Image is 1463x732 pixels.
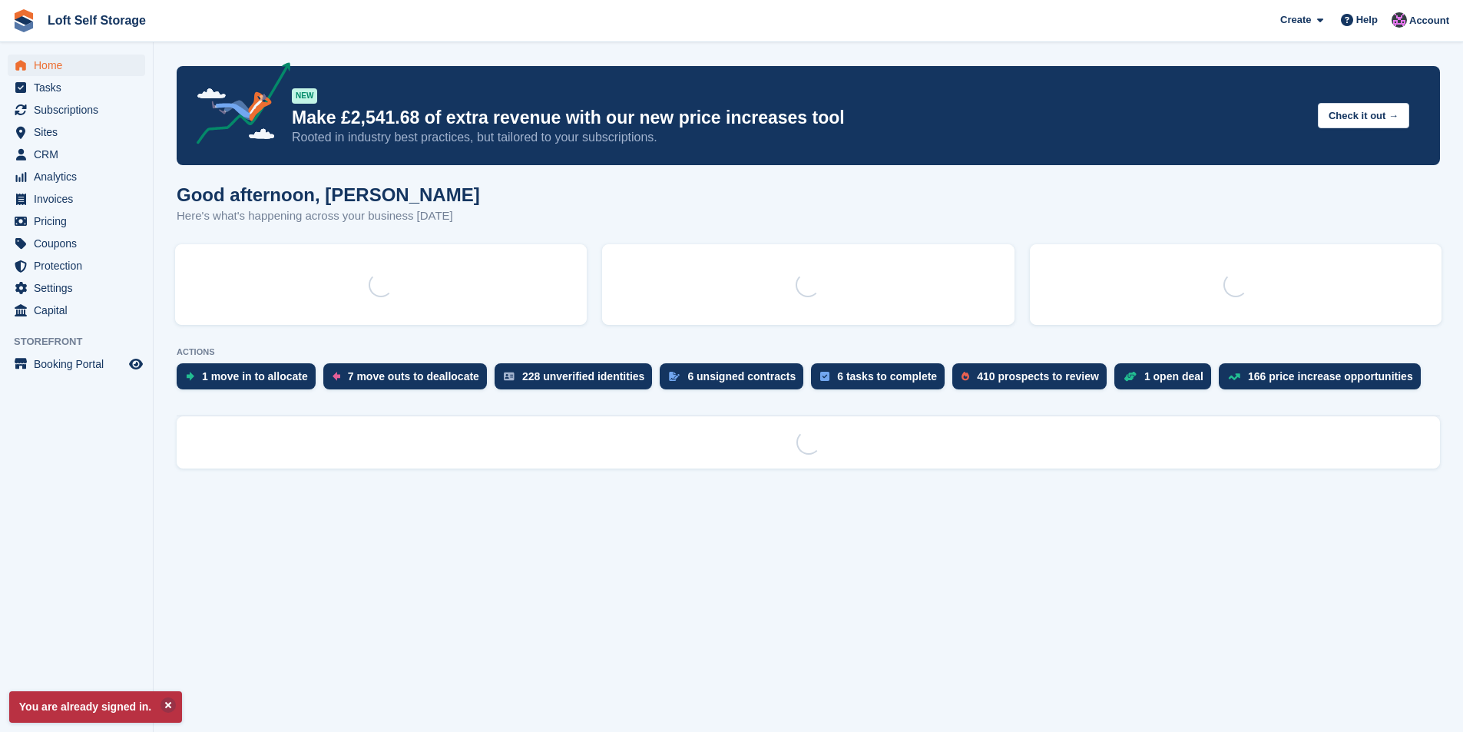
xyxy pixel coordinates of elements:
[8,166,145,187] a: menu
[177,363,323,397] a: 1 move in to allocate
[186,372,194,381] img: move_ins_to_allocate_icon-fdf77a2bb77ea45bf5b3d319d69a93e2d87916cf1d5bf7949dd705db3b84f3ca.svg
[1228,373,1240,380] img: price_increase_opportunities-93ffe204e8149a01c8c9dc8f82e8f89637d9d84a8eef4429ea346261dce0b2c0.svg
[820,372,829,381] img: task-75834270c22a3079a89374b754ae025e5fb1db73e45f91037f5363f120a921f8.svg
[8,99,145,121] a: menu
[1356,12,1378,28] span: Help
[1280,12,1311,28] span: Create
[202,370,308,383] div: 1 move in to allocate
[977,370,1099,383] div: 410 prospects to review
[8,353,145,375] a: menu
[8,277,145,299] a: menu
[1114,363,1219,397] a: 1 open deal
[348,370,479,383] div: 7 move outs to deallocate
[8,77,145,98] a: menu
[177,207,480,225] p: Here's what's happening across your business [DATE]
[184,62,291,150] img: price-adjustments-announcement-icon-8257ccfd72463d97f412b2fc003d46551f7dbcb40ab6d574587a9cd5c0d94...
[962,372,969,381] img: prospect-51fa495bee0391a8d652442698ab0144808aea92771e9ea1ae160a38d050c398.svg
[34,255,126,277] span: Protection
[34,188,126,210] span: Invoices
[522,370,645,383] div: 228 unverified identities
[504,372,515,381] img: verify_identity-adf6edd0f0f0b5bbfe63781bf79b02c33cf7c696d77639b501bdc392416b5a36.svg
[811,363,952,397] a: 6 tasks to complete
[837,370,937,383] div: 6 tasks to complete
[292,107,1306,129] p: Make £2,541.68 of extra revenue with our new price increases tool
[34,166,126,187] span: Analytics
[34,99,126,121] span: Subscriptions
[41,8,152,33] a: Loft Self Storage
[177,184,480,205] h1: Good afternoon, [PERSON_NAME]
[292,129,1306,146] p: Rooted in industry best practices, but tailored to your subscriptions.
[34,353,126,375] span: Booking Portal
[34,144,126,165] span: CRM
[8,233,145,254] a: menu
[9,691,182,723] p: You are already signed in.
[1144,370,1203,383] div: 1 open deal
[8,55,145,76] a: menu
[8,188,145,210] a: menu
[1219,363,1428,397] a: 166 price increase opportunities
[660,363,811,397] a: 6 unsigned contracts
[8,210,145,232] a: menu
[34,300,126,321] span: Capital
[8,255,145,277] a: menu
[1392,12,1407,28] img: Amy Wright
[12,9,35,32] img: stora-icon-8386f47178a22dfd0bd8f6a31ec36ba5ce8667c1dd55bd0f319d3a0aa187defe.svg
[177,347,1440,357] p: ACTIONS
[34,277,126,299] span: Settings
[669,372,680,381] img: contract_signature_icon-13c848040528278c33f63329250d36e43548de30e8caae1d1a13099fd9432cc5.svg
[687,370,796,383] div: 6 unsigned contracts
[8,144,145,165] a: menu
[952,363,1114,397] a: 410 prospects to review
[1248,370,1413,383] div: 166 price increase opportunities
[333,372,340,381] img: move_outs_to_deallocate_icon-f764333ba52eb49d3ac5e1228854f67142a1ed5810a6f6cc68b1a99e826820c5.svg
[34,210,126,232] span: Pricing
[34,55,126,76] span: Home
[8,121,145,143] a: menu
[34,233,126,254] span: Coupons
[127,355,145,373] a: Preview store
[323,363,495,397] a: 7 move outs to deallocate
[495,363,660,397] a: 228 unverified identities
[292,88,317,104] div: NEW
[1409,13,1449,28] span: Account
[34,77,126,98] span: Tasks
[1318,103,1409,128] button: Check it out →
[8,300,145,321] a: menu
[34,121,126,143] span: Sites
[1124,371,1137,382] img: deal-1b604bf984904fb50ccaf53a9ad4b4a5d6e5aea283cecdc64d6e3604feb123c2.svg
[14,334,153,349] span: Storefront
